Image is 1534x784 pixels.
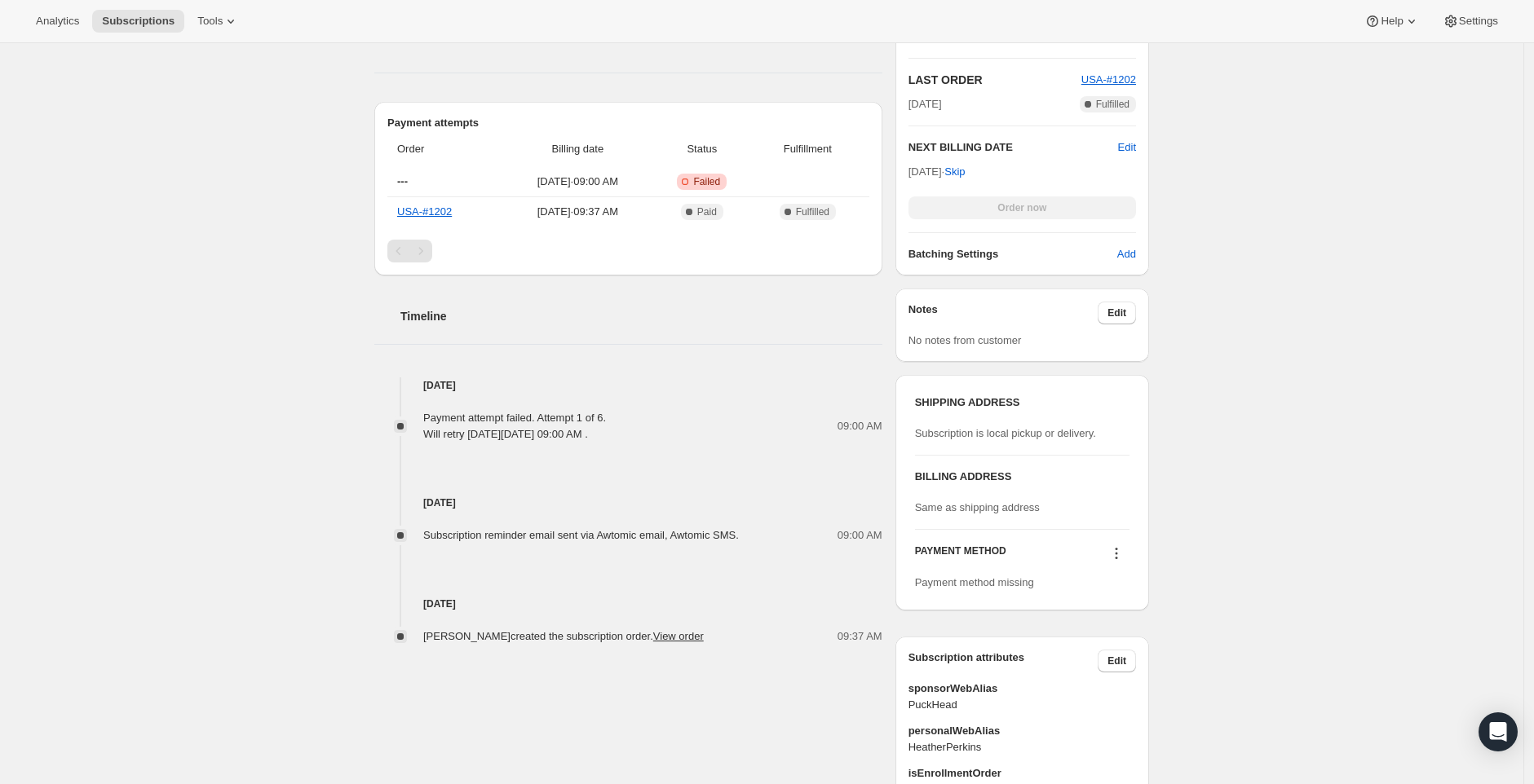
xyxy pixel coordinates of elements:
[1081,72,1136,88] button: USA-#1202
[838,418,882,434] span: 09:00 AM
[26,10,89,33] button: Analytics
[693,175,720,188] span: Failed
[1459,15,1498,28] span: Settings
[1098,302,1136,324] button: Edit
[756,141,860,157] span: Fulfillment
[1107,306,1126,319] span: Edit
[1081,73,1136,86] a: USA-#1202
[92,10,184,33] button: Subscriptions
[908,165,966,178] span: [DATE] ·
[908,72,1081,88] h2: LAST ORDER
[915,469,1130,485] h3: BILLING ADDRESS
[908,697,1136,713] span: PuckHead
[1355,10,1429,33] button: Help
[197,15,223,28] span: Tools
[1117,246,1136,262] span: Add
[915,427,1096,439] span: Subscription is local pickup or delivery.
[1107,654,1126,667] span: Edit
[908,650,1099,672] h3: Subscription attributes
[188,10,249,33] button: Tools
[1433,10,1508,33] button: Settings
[915,544,1006,566] h3: PAYMENT METHOD
[658,141,746,157] span: Status
[1118,139,1136,156] button: Edit
[697,205,717,218] span: Paid
[423,410,606,443] div: Payment attempt failed. Attempt 1 of 6. Will retry [DATE][DATE] 09:00 AM .
[653,630,704,642] a: View order
[387,115,869,131] h2: Payment attempts
[908,723,1136,739] span: personalWebAlias
[400,308,882,324] h2: Timeline
[908,246,1117,262] h6: Batching Settings
[1096,98,1130,111] span: Fulfilled
[423,529,739,541] span: Subscription reminder email sent via Awtomic email, Awtomic SMS.
[908,765,1136,782] span: isEnrollmentOrder
[908,680,1136,697] span: sponsorWebAlias
[374,377,882,394] h4: [DATE]
[915,501,1040,513] span: Same as shipping address
[944,164,965,180] span: Skip
[908,139,1118,156] h2: NEXT BILLING DATE
[908,302,1099,324] h3: Notes
[908,334,1022,346] span: No notes from customer
[397,205,452,218] a: USA-#1202
[908,739,1136,755] span: HeatherPerkins
[908,96,942,112] span: [DATE]
[1479,712,1518,751] div: Open Intercom Messenger
[1098,650,1136,672] button: Edit
[915,576,1034,588] span: Payment method missing
[935,159,975,185] button: Skip
[397,175,408,187] span: ---
[838,527,882,544] span: 09:00 AM
[1107,241,1146,267] button: Add
[423,630,704,642] span: [PERSON_NAME] created the subscription order.
[374,596,882,612] h4: [DATE]
[387,240,869,262] nav: Pagination
[36,15,79,28] span: Analytics
[507,204,648,220] span: [DATE] · 09:37 AM
[507,141,648,157] span: Billing date
[796,205,829,218] span: Fulfilled
[374,495,882,511] h4: [DATE]
[838,628,882,645] span: 09:37 AM
[1381,15,1403,28] span: Help
[915,394,1130,411] h3: SHIPPING ADDRESS
[507,174,648,190] span: [DATE] · 09:00 AM
[102,15,175,28] span: Subscriptions
[387,131,502,167] th: Order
